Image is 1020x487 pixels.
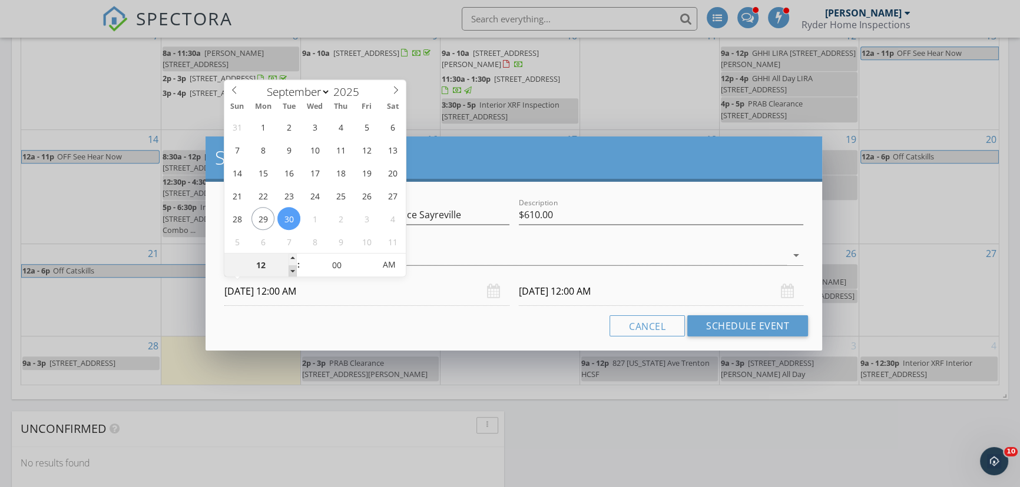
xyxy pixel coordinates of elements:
[251,230,274,253] span: October 6, 2025
[355,230,378,253] span: October 10, 2025
[355,138,378,161] span: September 12, 2025
[277,184,300,207] span: September 23, 2025
[380,103,406,111] span: Sat
[610,315,685,336] button: Cancel
[251,138,274,161] span: September 8, 2025
[329,230,352,253] span: October 9, 2025
[277,207,300,230] span: September 30, 2025
[980,447,1008,475] iframe: Intercom live chat
[303,230,326,253] span: October 8, 2025
[328,103,354,111] span: Thu
[277,161,300,184] span: September 16, 2025
[381,207,404,230] span: October 4, 2025
[226,184,249,207] span: September 21, 2025
[250,103,276,111] span: Mon
[297,253,300,276] span: :
[519,277,804,306] input: Select date
[224,103,250,111] span: Sun
[277,230,300,253] span: October 7, 2025
[789,248,803,262] i: arrow_drop_down
[303,138,326,161] span: September 10, 2025
[329,207,352,230] span: October 2, 2025
[302,103,328,111] span: Wed
[251,207,274,230] span: September 29, 2025
[276,103,302,111] span: Tue
[373,253,405,276] span: Click to toggle
[226,230,249,253] span: October 5, 2025
[687,315,808,336] button: Schedule Event
[329,138,352,161] span: September 11, 2025
[355,207,378,230] span: October 3, 2025
[303,184,326,207] span: September 24, 2025
[329,161,352,184] span: September 18, 2025
[277,138,300,161] span: September 9, 2025
[329,184,352,207] span: September 25, 2025
[226,115,249,138] span: August 31, 2025
[277,115,300,138] span: September 2, 2025
[303,161,326,184] span: September 17, 2025
[329,115,352,138] span: September 4, 2025
[355,161,378,184] span: September 19, 2025
[381,138,404,161] span: September 13, 2025
[226,161,249,184] span: September 14, 2025
[381,230,404,253] span: October 11, 2025
[224,277,509,306] input: Select date
[354,103,380,111] span: Fri
[251,161,274,184] span: September 15, 2025
[226,207,249,230] span: September 28, 2025
[330,84,369,99] input: Year
[215,146,813,169] h2: Schedule Event
[1004,447,1018,456] span: 10
[355,184,378,207] span: September 26, 2025
[381,184,404,207] span: September 27, 2025
[251,115,274,138] span: September 1, 2025
[251,184,274,207] span: September 22, 2025
[303,115,326,138] span: September 3, 2025
[381,115,404,138] span: September 6, 2025
[381,161,404,184] span: September 20, 2025
[226,138,249,161] span: September 7, 2025
[355,115,378,138] span: September 5, 2025
[303,207,326,230] span: October 1, 2025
